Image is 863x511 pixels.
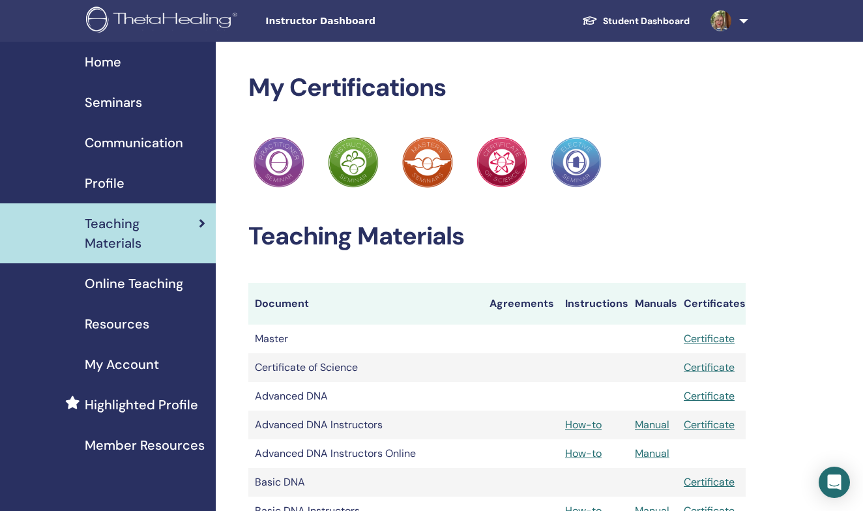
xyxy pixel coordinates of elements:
th: Agreements [483,283,559,325]
td: Advanced DNA Instructors Online [248,439,483,468]
img: Practitioner [551,137,602,188]
td: Basic DNA [248,468,483,497]
h2: Teaching Materials [248,222,746,252]
td: Master [248,325,483,353]
h2: My Certifications [248,73,746,103]
span: Highlighted Profile [85,395,198,415]
a: Certificate [684,475,735,489]
span: My Account [85,355,159,374]
a: Student Dashboard [572,9,700,33]
span: Home [85,52,121,72]
span: Online Teaching [85,274,183,293]
span: Profile [85,173,124,193]
a: Certificate [684,389,735,403]
span: Instructor Dashboard [265,14,461,28]
td: Advanced DNA [248,382,483,411]
span: Teaching Materials [85,214,199,253]
img: Practitioner [402,137,453,188]
a: Certificate [684,418,735,431]
img: graduation-cap-white.svg [582,15,598,26]
th: Certificates [677,283,746,325]
img: Practitioner [476,137,527,188]
td: Advanced DNA Instructors [248,411,483,439]
span: Communication [85,133,183,153]
img: Practitioner [254,137,304,188]
a: Certificate [684,332,735,345]
span: Seminars [85,93,142,112]
a: Manual [635,446,669,460]
img: logo.png [86,7,242,36]
img: Practitioner [328,137,379,188]
span: Member Resources [85,435,205,455]
img: default.jpg [710,10,731,31]
th: Document [248,283,483,325]
a: Manual [635,418,669,431]
th: Instructions [559,283,628,325]
th: Manuals [628,283,677,325]
a: How-to [565,418,602,431]
td: Certificate of Science [248,353,483,382]
span: Resources [85,314,149,334]
div: Open Intercom Messenger [819,467,850,498]
a: Certificate [684,360,735,374]
a: How-to [565,446,602,460]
